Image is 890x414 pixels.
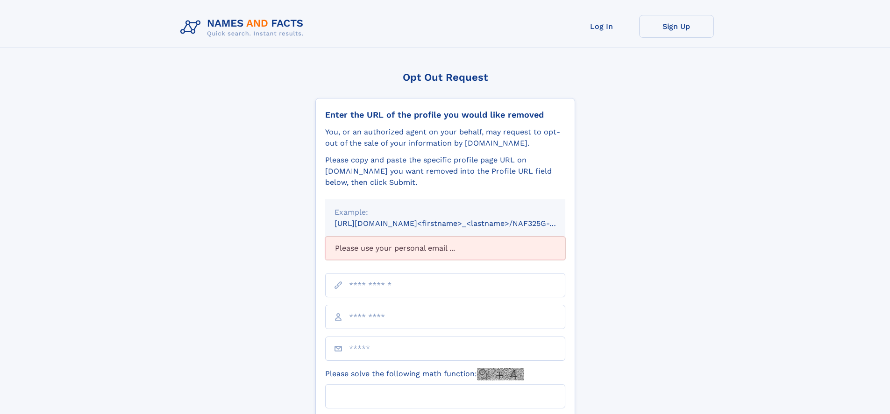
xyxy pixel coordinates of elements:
label: Please solve the following math function: [325,368,524,380]
img: Logo Names and Facts [177,15,311,40]
div: Please copy and paste the specific profile page URL on [DOMAIN_NAME] you want removed into the Pr... [325,154,565,188]
div: You, or an authorized agent on your behalf, may request to opt-out of the sale of your informatio... [325,126,565,149]
div: Example: [335,207,556,218]
div: Opt Out Request [315,71,575,83]
a: Sign Up [639,15,714,38]
small: [URL][DOMAIN_NAME]<firstname>_<lastname>/NAF325G-xxxxxxxx [335,219,583,228]
a: Log In [564,15,639,38]
div: Please use your personal email ... [325,237,565,260]
div: Enter the URL of the profile you would like removed [325,110,565,120]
